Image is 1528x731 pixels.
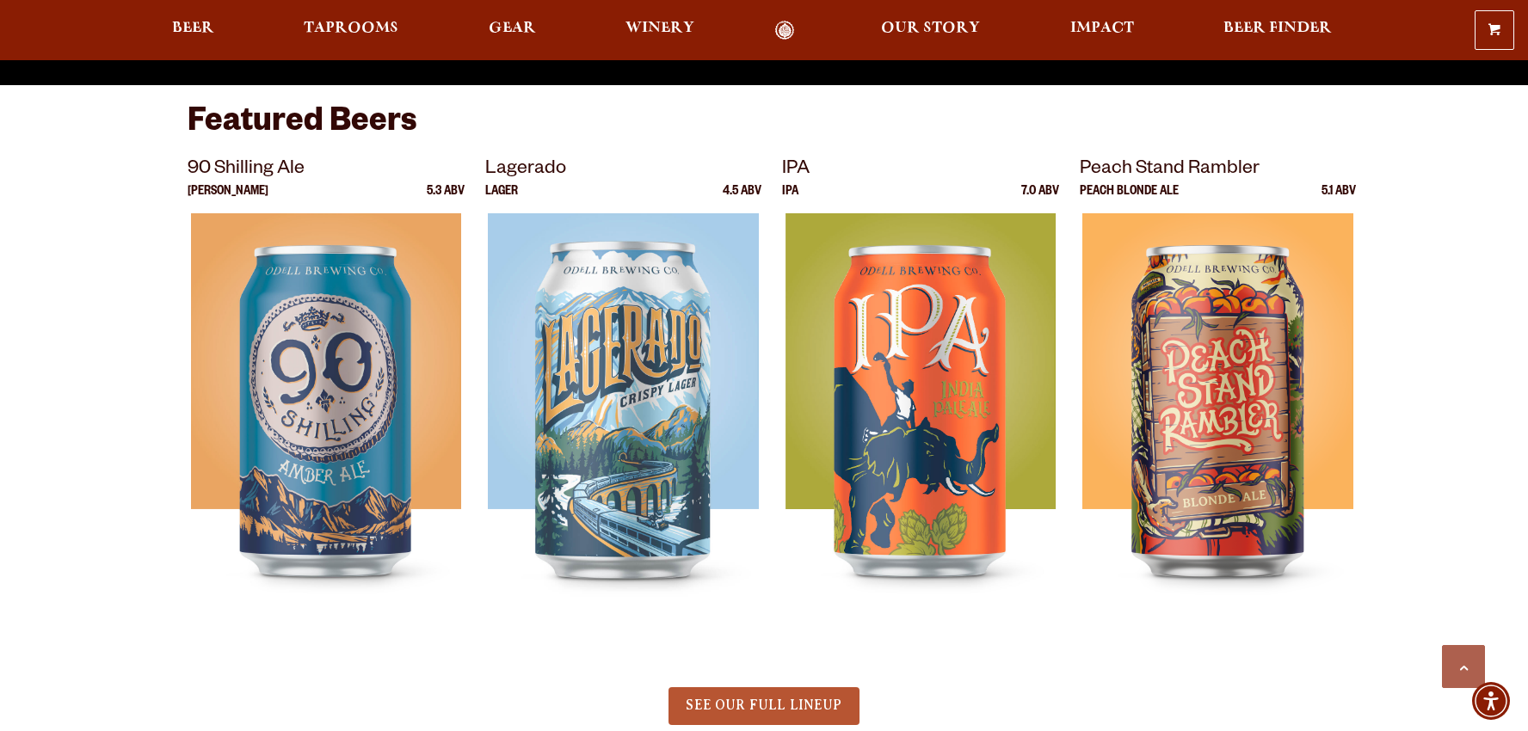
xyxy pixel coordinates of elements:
[1223,21,1332,35] span: Beer Finder
[1080,186,1179,213] p: Peach Blonde Ale
[191,213,461,643] img: 90 Shilling Ale
[188,155,465,186] p: 90 Shilling Ale
[881,21,980,35] span: Our Story
[1082,213,1352,643] img: Peach Stand Rambler
[1080,155,1357,186] p: Peach Stand Rambler
[668,687,859,725] a: SEE OUR FULL LINEUP
[485,186,518,213] p: Lager
[1070,21,1134,35] span: Impact
[1322,186,1356,213] p: 5.1 ABV
[188,186,268,213] p: [PERSON_NAME]
[625,21,694,35] span: Winery
[188,155,465,643] a: 90 Shilling Ale [PERSON_NAME] 5.3 ABV 90 Shilling Ale 90 Shilling Ale
[1442,645,1485,688] a: Scroll to top
[686,697,841,713] span: SEE OUR FULL LINEUP
[477,21,547,40] a: Gear
[304,21,398,35] span: Taprooms
[1212,21,1343,40] a: Beer Finder
[488,213,758,643] img: Lagerado
[870,21,991,40] a: Our Story
[1472,682,1510,720] div: Accessibility Menu
[1080,155,1357,643] a: Peach Stand Rambler Peach Blonde Ale 5.1 ABV Peach Stand Rambler Peach Stand Rambler
[172,21,214,35] span: Beer
[485,155,762,186] p: Lagerado
[489,21,536,35] span: Gear
[782,155,1059,186] p: IPA
[1059,21,1145,40] a: Impact
[161,21,225,40] a: Beer
[752,21,816,40] a: Odell Home
[427,186,465,213] p: 5.3 ABV
[782,155,1059,643] a: IPA IPA 7.0 ABV IPA IPA
[485,155,762,643] a: Lagerado Lager 4.5 ABV Lagerado Lagerado
[723,186,761,213] p: 4.5 ABV
[782,186,798,213] p: IPA
[1021,186,1059,213] p: 7.0 ABV
[188,102,1340,155] h3: Featured Beers
[614,21,705,40] a: Winery
[293,21,410,40] a: Taprooms
[786,213,1056,643] img: IPA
